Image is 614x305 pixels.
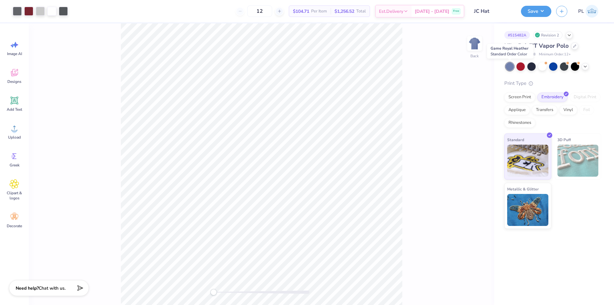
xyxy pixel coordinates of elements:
span: Standard [507,136,524,143]
div: Transfers [532,105,557,115]
button: Save [521,6,551,17]
div: Applique [504,105,530,115]
span: PL [578,8,584,15]
span: Minimum Order: 12 + [539,52,571,57]
span: [DATE] - [DATE] [415,8,449,15]
span: Clipart & logos [4,190,25,201]
span: Greek [10,163,20,168]
span: Upload [8,135,21,140]
span: $1,256.52 [335,8,354,15]
div: Rhinestones [504,118,535,128]
div: # 515482A [504,31,530,39]
span: Add Text [7,107,22,112]
div: Foil [579,105,594,115]
img: 3D Puff [557,145,599,177]
img: Princess Leyva [586,5,598,18]
span: Free [453,9,459,13]
div: Embroidery [537,92,568,102]
span: Est. Delivery [379,8,403,15]
div: Screen Print [504,92,535,102]
span: Per Item [311,8,327,15]
span: Designs [7,79,21,84]
div: Accessibility label [210,289,217,295]
img: Standard [507,145,548,177]
div: Print Type [504,80,601,87]
img: Metallic & Glitter [507,194,548,226]
input: – – [247,5,272,17]
input: Untitled Design [469,5,516,18]
img: Back [468,37,481,50]
span: $104.71 [293,8,309,15]
div: Revision 2 [533,31,563,39]
span: 3D Puff [557,136,571,143]
span: Chat with us. [39,285,66,291]
div: Game Royal Heather [487,44,533,59]
div: Digital Print [570,92,601,102]
span: Decorate [7,223,22,229]
div: Back [470,53,479,59]
span: Total [356,8,366,15]
div: Vinyl [559,105,577,115]
span: Nike Dri-FIT Vapor Polo [504,42,569,50]
span: Standard Order Color [491,52,527,57]
span: Image AI [7,51,22,56]
a: PL [575,5,601,18]
strong: Need help? [16,285,39,291]
span: Metallic & Glitter [507,186,539,192]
